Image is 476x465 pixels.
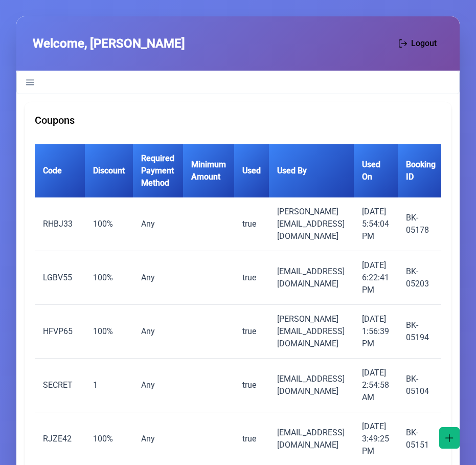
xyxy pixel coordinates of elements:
td: 100% [85,305,133,359]
th: Discount [85,144,133,197]
th: Used By [269,144,354,197]
td: [DATE] 1:56:39 PM [354,305,398,359]
th: Code [35,144,85,197]
td: [PERSON_NAME][EMAIL_ADDRESS][DOMAIN_NAME] [269,305,354,359]
td: Any [133,197,183,251]
th: Booking ID [398,144,444,197]
td: Any [133,305,183,359]
td: RHBJ33 [35,197,85,251]
td: true [234,251,269,305]
td: [PERSON_NAME][EMAIL_ADDRESS][DOMAIN_NAME] [269,197,354,251]
td: [DATE] 5:54:04 PM [354,197,398,251]
th: Minimum Amount [183,144,234,197]
td: LGBV55 [35,251,85,305]
td: [DATE] 6:22:41 PM [354,251,398,305]
td: BK-05104 [398,359,444,412]
span: Logout [411,37,437,50]
td: true [234,197,269,251]
a: Navigation [23,75,37,90]
div: Coupons [35,113,441,128]
th: Used On [354,144,398,197]
td: Any [133,251,183,305]
td: true [234,305,269,359]
td: [DATE] 2:54:58 AM [354,359,398,412]
td: [EMAIL_ADDRESS][DOMAIN_NAME] [269,251,354,305]
th: Used [234,144,269,197]
td: Any [133,359,183,412]
td: 1 [85,359,133,412]
td: 100% [85,197,133,251]
span: Welcome, [PERSON_NAME] [33,34,185,53]
td: [EMAIL_ADDRESS][DOMAIN_NAME] [269,359,354,412]
td: SECRET [35,359,85,412]
td: BK-05203 [398,251,444,305]
td: HFVP65 [35,305,85,359]
button: Logout [392,33,443,54]
th: Required Payment Method [133,144,183,197]
td: 100% [85,251,133,305]
td: BK-05194 [398,305,444,359]
td: true [234,359,269,412]
td: BK-05178 [398,197,444,251]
